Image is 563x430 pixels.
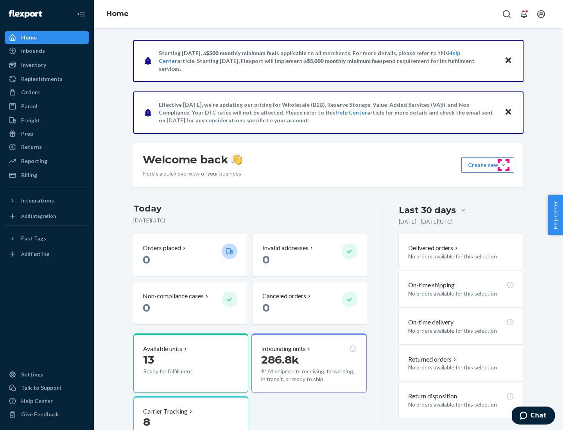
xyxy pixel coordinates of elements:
div: Talk to Support [21,384,62,392]
button: Canceled orders 0 [253,282,366,324]
a: Returns [5,141,89,153]
a: Orders [5,86,89,99]
p: Inbounding units [261,344,306,353]
a: Home [5,31,89,44]
p: Starting [DATE], a is applicable to all merchants. For more details, please refer to this article... [159,49,497,73]
div: Reporting [21,157,47,165]
button: Close [503,55,513,66]
div: Settings [21,371,43,378]
p: Ready for fulfillment [143,367,215,375]
button: Inbounding units286.8k9161 shipments receiving, forwarding, in transit, or ready to ship [251,333,366,393]
button: Orders placed 0 [133,234,247,276]
div: Home [21,34,37,41]
a: Replenishments [5,73,89,85]
button: Delivered orders [408,244,459,253]
a: Inventory [5,59,89,71]
button: Open account menu [533,6,549,22]
img: Flexport logo [9,10,42,18]
button: Non-compliance cases 0 [133,282,247,324]
div: Parcel [21,102,38,110]
span: $500 monthly minimum fee [206,50,275,56]
p: On-time delivery [408,318,454,327]
div: Inbounds [21,47,45,55]
p: Carrier Tracking [143,407,188,416]
div: Add Fast Tag [21,251,49,257]
iframe: Opens a widget where you can chat to one of our agents [512,407,555,426]
p: No orders available for this selection [408,290,514,297]
ol: breadcrumbs [100,3,135,25]
p: [DATE] ( UTC ) [133,217,367,224]
div: Orders [21,88,40,96]
span: 13 [143,353,154,366]
div: Add Integration [21,213,56,219]
div: Last 30 days [399,204,456,216]
button: Integrations [5,194,89,207]
span: 0 [262,301,270,314]
p: No orders available for this selection [408,253,514,260]
p: Canceled orders [262,292,306,301]
a: Help Center [5,395,89,407]
p: [DATE] - [DATE] ( UTC ) [399,218,453,226]
a: Freight [5,114,89,127]
a: Home [106,9,129,18]
p: Non-compliance cases [143,292,204,301]
button: Open notifications [516,6,532,22]
a: Prep [5,127,89,140]
button: Close Navigation [74,6,89,22]
a: Add Integration [5,210,89,222]
button: Talk to Support [5,382,89,394]
button: Give Feedback [5,408,89,421]
button: Fast Tags [5,232,89,245]
p: No orders available for this selection [408,327,514,335]
p: Here’s a quick overview of your business [143,170,242,177]
button: Create new [461,157,514,173]
div: Fast Tags [21,235,46,242]
p: No orders available for this selection [408,401,514,408]
span: 286.8k [261,353,299,366]
span: 0 [262,253,270,266]
p: On-time shipping [408,281,455,290]
p: 9161 shipments receiving, forwarding, in transit, or ready to ship [261,367,357,383]
p: Return disposition [408,392,457,401]
a: Inbounds [5,45,89,57]
div: Freight [21,116,40,124]
a: Settings [5,368,89,381]
div: Billing [21,171,37,179]
a: Parcel [5,100,89,113]
img: hand-wave emoji [231,154,242,165]
div: Give Feedback [21,410,59,418]
span: $5,000 monthly minimum fee [307,57,380,64]
a: Help Center [335,109,367,116]
div: Inventory [21,61,46,69]
span: 8 [143,415,150,428]
button: Returned orders [408,355,458,364]
h3: Today [133,202,367,215]
div: Prep [21,130,33,138]
button: Close [503,107,513,118]
p: Orders placed [143,244,181,253]
button: Open Search Box [499,6,515,22]
h1: Welcome back [143,152,242,167]
span: 0 [143,253,150,266]
p: Effective [DATE], we're updating our pricing for Wholesale (B2B), Reserve Storage, Value-Added Se... [159,101,497,124]
a: Reporting [5,155,89,167]
a: Billing [5,169,89,181]
button: Available units13Ready for fulfillment [133,333,248,393]
div: Replenishments [21,75,63,83]
p: Available units [143,344,182,353]
a: Add Fast Tag [5,248,89,260]
button: Help Center [548,195,563,235]
p: Invalid addresses [262,244,308,253]
div: Returns [21,143,42,151]
p: No orders available for this selection [408,364,514,371]
div: Help Center [21,397,53,405]
div: Integrations [21,197,54,204]
span: 0 [143,301,150,314]
button: Invalid addresses 0 [253,234,366,276]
